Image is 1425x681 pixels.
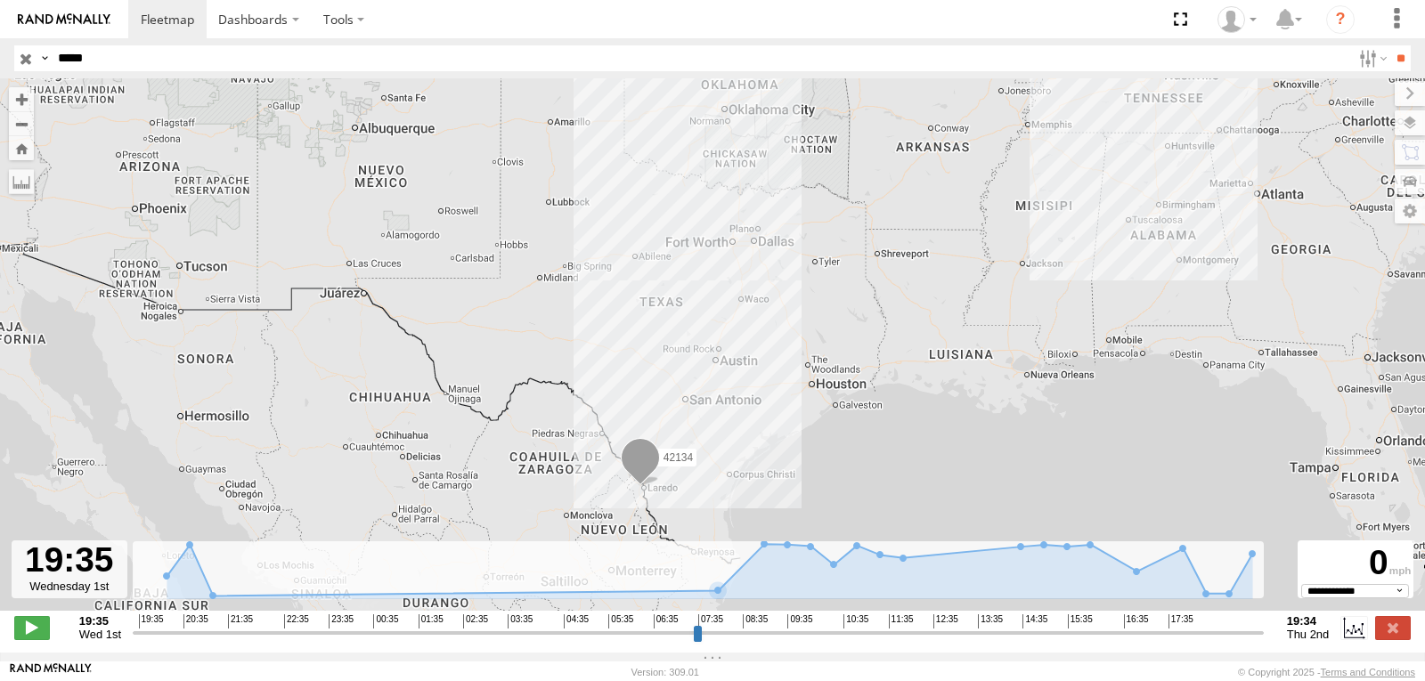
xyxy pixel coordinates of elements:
span: 01:35 [419,614,444,628]
span: 10:35 [843,614,868,628]
strong: 19:34 [1287,614,1330,628]
span: 13:35 [978,614,1003,628]
label: Play/Stop [14,616,50,639]
span: 07:35 [698,614,723,628]
label: Search Query [37,45,52,71]
button: Zoom Home [9,136,34,160]
a: Visit our Website [10,663,92,681]
div: Miguel Cantu [1211,6,1263,33]
label: Map Settings [1395,199,1425,223]
span: 00:35 [373,614,398,628]
span: 15:35 [1068,614,1093,628]
span: Wed 1st Oct 2025 [79,628,121,641]
a: Terms and Conditions [1321,667,1415,677]
i: ? [1326,5,1355,34]
img: rand-logo.svg [18,13,110,26]
span: 12:35 [933,614,958,628]
strong: 19:35 [79,614,121,628]
div: Version: 309.01 [631,667,699,677]
span: 11:35 [889,614,914,628]
label: Close [1375,616,1411,639]
span: 42134 [664,450,693,463]
button: Zoom out [9,111,34,136]
span: 08:35 [743,614,768,628]
span: 16:35 [1124,614,1149,628]
span: 17:35 [1168,614,1193,628]
span: 02:35 [463,614,488,628]
label: Search Filter Options [1352,45,1390,71]
span: 06:35 [654,614,679,628]
label: Measure [9,169,34,194]
span: Thu 2nd Oct 2025 [1287,628,1330,641]
span: 20:35 [183,614,208,628]
span: 03:35 [508,614,533,628]
span: 21:35 [228,614,253,628]
span: 05:35 [608,614,633,628]
div: 0 [1300,543,1411,584]
span: 19:35 [139,614,164,628]
div: © Copyright 2025 - [1238,667,1415,677]
span: 23:35 [329,614,354,628]
span: 04:35 [564,614,589,628]
span: 22:35 [284,614,309,628]
span: 09:35 [787,614,812,628]
span: 14:35 [1022,614,1047,628]
button: Zoom in [9,87,34,111]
